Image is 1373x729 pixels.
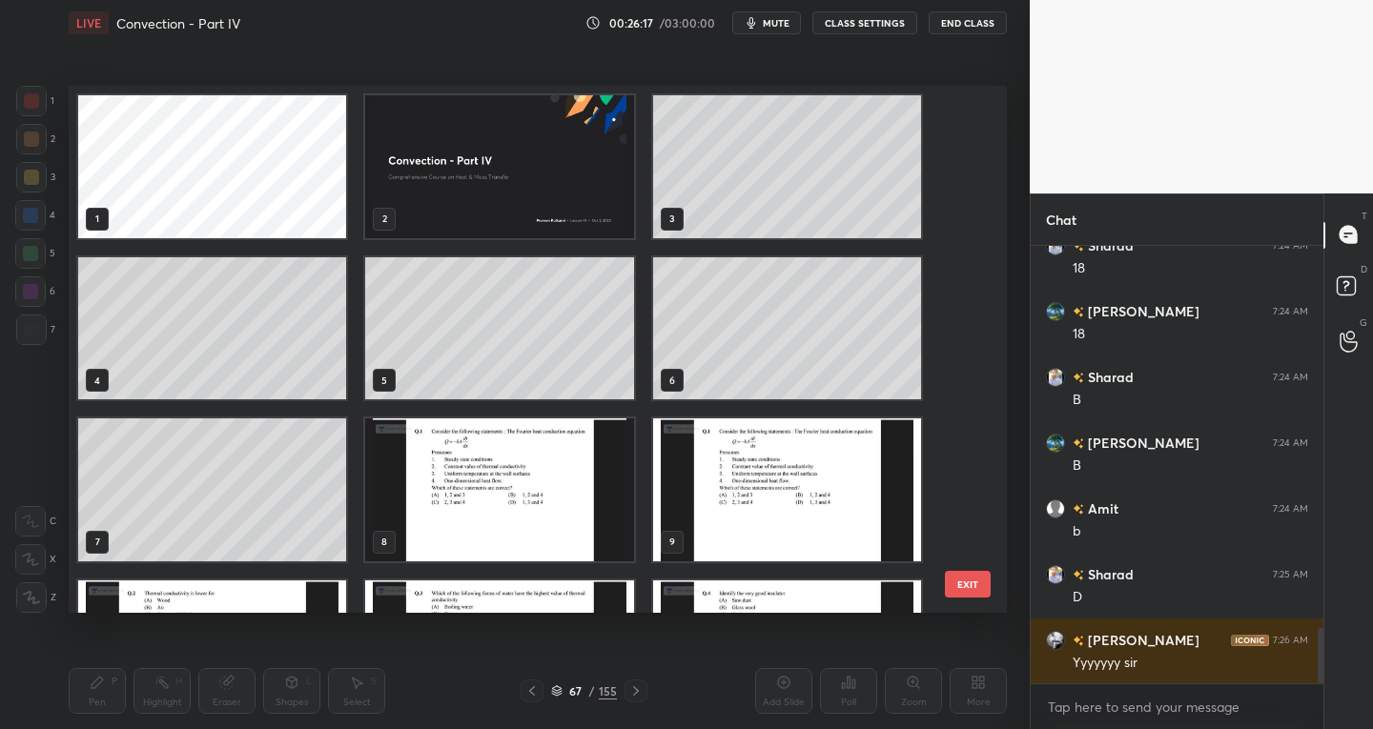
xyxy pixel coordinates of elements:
h6: [PERSON_NAME] [1084,630,1199,650]
div: X [15,544,56,575]
img: 17594564345LEZS4.pdf [653,579,921,722]
img: no-rating-badge.077c3623.svg [1073,373,1084,383]
img: no-rating-badge.077c3623.svg [1073,636,1084,646]
img: no-rating-badge.077c3623.svg [1073,241,1084,252]
p: D [1361,262,1367,276]
div: 18 [1073,325,1308,344]
div: 155 [599,682,617,699]
h6: [PERSON_NAME] [1084,301,1199,321]
div: 18 [1073,259,1308,278]
button: CLASS SETTINGS [812,11,917,34]
img: no-rating-badge.077c3623.svg [1073,570,1084,580]
h6: Sharad [1084,367,1134,387]
img: 620ebde3baa04807a2dcbc4d45d94e8e.jpg [1046,301,1065,320]
img: a858f466130d400e9721c2144dd89d56.jpg [1046,367,1065,386]
div: 4 [15,200,55,231]
img: no-rating-badge.077c3623.svg [1073,307,1084,317]
div: B [1073,391,1308,410]
img: 17594564345LEZS4.pdf [653,418,921,561]
div: 7:24 AM [1273,436,1308,448]
img: 17594564345LEZS4.pdf [78,579,346,722]
div: b [1073,522,1308,541]
img: no-rating-badge.077c3623.svg [1073,438,1084,449]
div: 7:26 AM [1273,634,1308,645]
img: a858f466130d400e9721c2144dd89d56.jpg [1046,564,1065,583]
h6: [PERSON_NAME] [1084,433,1199,453]
div: Yyyyyyy sir [1073,654,1308,673]
p: T [1362,209,1367,223]
div: 6 [15,276,55,307]
img: fadd4864-9ff7-11f0-a515-be46ddcc0e84.jpg [365,95,633,238]
div: Z [16,582,56,613]
div: 3 [16,162,55,192]
img: b04e346670074ac0831d2595b757635c.jpg [1046,630,1065,649]
div: 2 [16,124,55,154]
button: mute [732,11,801,34]
div: grid [1031,246,1323,684]
div: 7:24 AM [1273,502,1308,514]
div: 5 [15,238,55,269]
img: iconic-dark.1390631f.png [1231,634,1269,645]
img: default.png [1046,498,1065,517]
div: B [1073,456,1308,476]
div: 67 [566,685,585,697]
div: 7:25 AM [1273,568,1308,579]
div: LIVE [69,11,109,34]
div: grid [69,86,973,614]
img: 620ebde3baa04807a2dcbc4d45d94e8e.jpg [1046,433,1065,452]
div: D [1073,588,1308,607]
div: 7:24 AM [1273,239,1308,251]
img: 1759456409MXRPL3.pdf [365,418,633,561]
button: EXIT [945,571,991,597]
div: 7:24 AM [1273,371,1308,382]
p: G [1360,315,1367,330]
div: 7 [16,314,55,345]
h4: Convection - Part IV [116,14,240,32]
p: Chat [1031,194,1092,245]
div: 7:24 AM [1273,305,1308,316]
h6: Amit [1084,498,1118,518]
img: 17594564345LEZS4.pdf [365,579,633,722]
div: C [15,506,56,537]
h6: Sharad [1084,564,1134,584]
span: mute [763,16,789,30]
div: 1 [16,86,54,116]
div: / [589,685,595,697]
img: no-rating-badge.077c3623.svg [1073,504,1084,515]
button: End Class [929,11,1007,34]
